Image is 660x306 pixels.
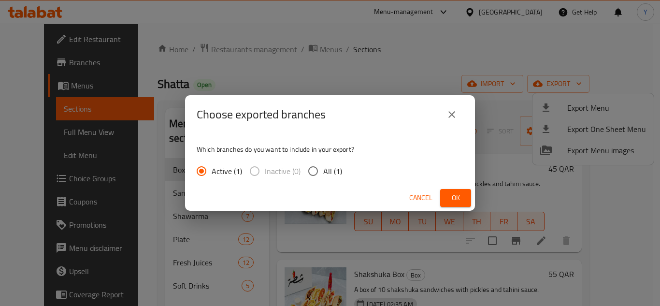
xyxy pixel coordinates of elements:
span: All (1) [323,165,342,177]
span: Active (1) [212,165,242,177]
span: Ok [448,192,463,204]
button: close [440,103,463,126]
p: Which branches do you want to include in your export? [197,145,463,154]
h2: Choose exported branches [197,107,326,122]
button: Cancel [405,189,436,207]
span: Inactive (0) [265,165,301,177]
span: Cancel [409,192,432,204]
button: Ok [440,189,471,207]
